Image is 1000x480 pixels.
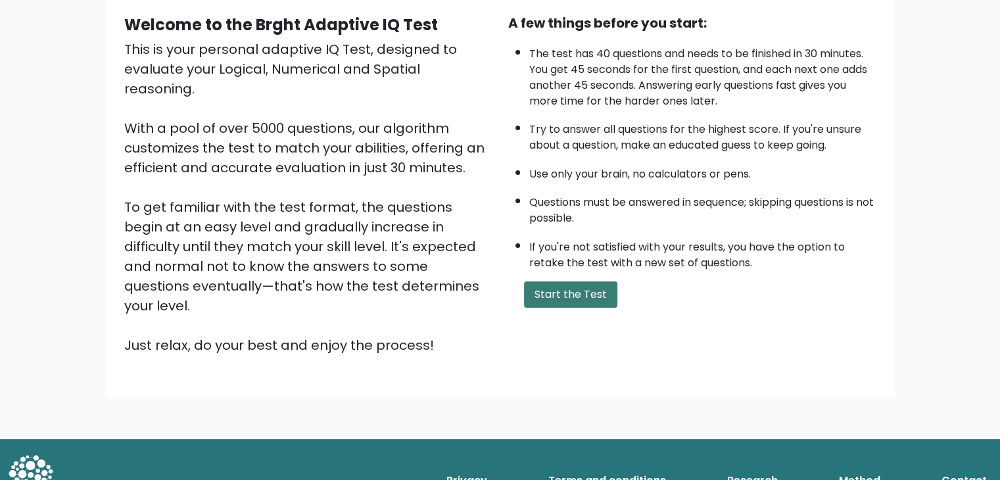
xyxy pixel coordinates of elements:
[124,39,492,355] div: This is your personal adaptive IQ Test, designed to evaluate your Logical, Numerical and Spatial ...
[529,39,876,109] li: The test has 40 questions and needs to be finished in 30 minutes. You get 45 seconds for the firs...
[529,115,876,153] li: Try to answer all questions for the highest score. If you're unsure about a question, make an edu...
[529,233,876,271] li: If you're not satisfied with your results, you have the option to retake the test with a new set ...
[524,281,617,308] button: Start the Test
[529,160,876,182] li: Use only your brain, no calculators or pens.
[124,14,438,36] b: Welcome to the Brght Adaptive IQ Test
[508,13,876,33] div: A few things before you start:
[529,188,876,226] li: Questions must be answered in sequence; skipping questions is not possible.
